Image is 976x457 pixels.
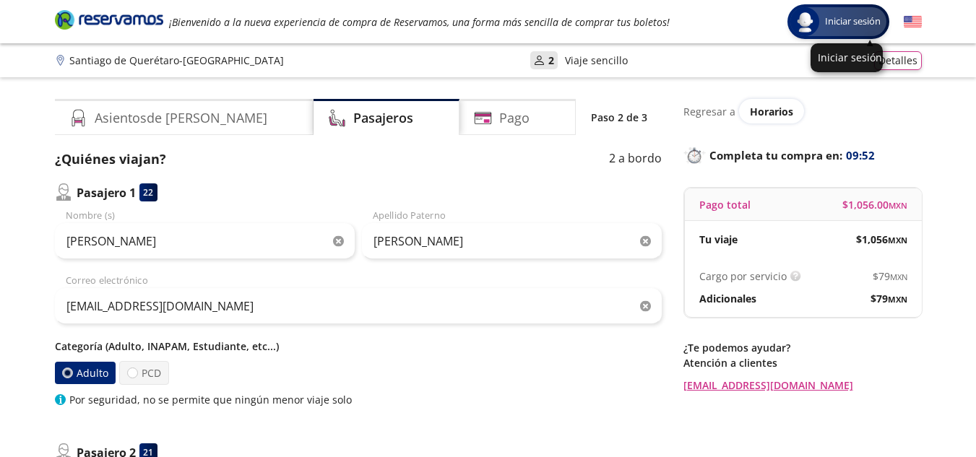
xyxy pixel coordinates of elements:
[890,271,907,282] small: MXN
[548,53,554,68] p: 2
[69,392,352,407] p: Por seguridad, no se permite que ningún menor viaje solo
[362,223,662,259] input: Apellido Paterno
[55,288,662,324] input: Correo electrónico
[874,51,922,70] button: Detalles
[683,340,922,355] p: ¿Te podemos ayudar?
[169,15,670,29] em: ¡Bienvenido a la nueva experiencia de compra de Reservamos, una forma más sencilla de comprar tus...
[873,269,907,284] span: $ 79
[699,197,751,212] p: Pago total
[683,355,922,370] p: Atención a clientes
[889,200,907,211] small: MXN
[683,378,922,393] a: [EMAIL_ADDRESS][DOMAIN_NAME]
[55,339,662,354] p: Categoría (Adulto, INAPAM, Estudiante, etc...)
[55,9,163,30] i: Brand Logo
[818,51,876,64] p: Iniciar sesión
[856,232,907,247] span: $ 1,056
[683,99,922,123] div: Regresar a ver horarios
[55,149,166,169] p: ¿Quiénes viajan?
[699,269,787,284] p: Cargo por servicio
[69,53,284,68] p: Santiago de Querétaro - [GEOGRAPHIC_DATA]
[54,362,116,384] label: Adulto
[842,197,907,212] span: $ 1,056.00
[904,13,922,31] button: English
[888,294,907,305] small: MXN
[750,105,793,118] span: Horarios
[119,361,169,385] label: PCD
[55,223,355,259] input: Nombre (s)
[699,232,738,247] p: Tu viaje
[683,145,922,165] p: Completa tu compra en :
[699,291,756,306] p: Adicionales
[139,183,157,201] div: 22
[591,110,647,125] p: Paso 2 de 3
[499,108,530,128] h4: Pago
[819,14,886,29] span: Iniciar sesión
[55,9,163,35] a: Brand Logo
[95,108,267,128] h4: Asientos de [PERSON_NAME]
[888,235,907,245] small: MXN
[609,149,662,169] p: 2 a bordo
[871,291,907,306] span: $ 79
[353,108,413,128] h4: Pasajeros
[683,104,735,119] p: Regresar a
[77,184,136,201] p: Pasajero 1
[565,53,628,68] p: Viaje sencillo
[846,147,875,164] span: 09:52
